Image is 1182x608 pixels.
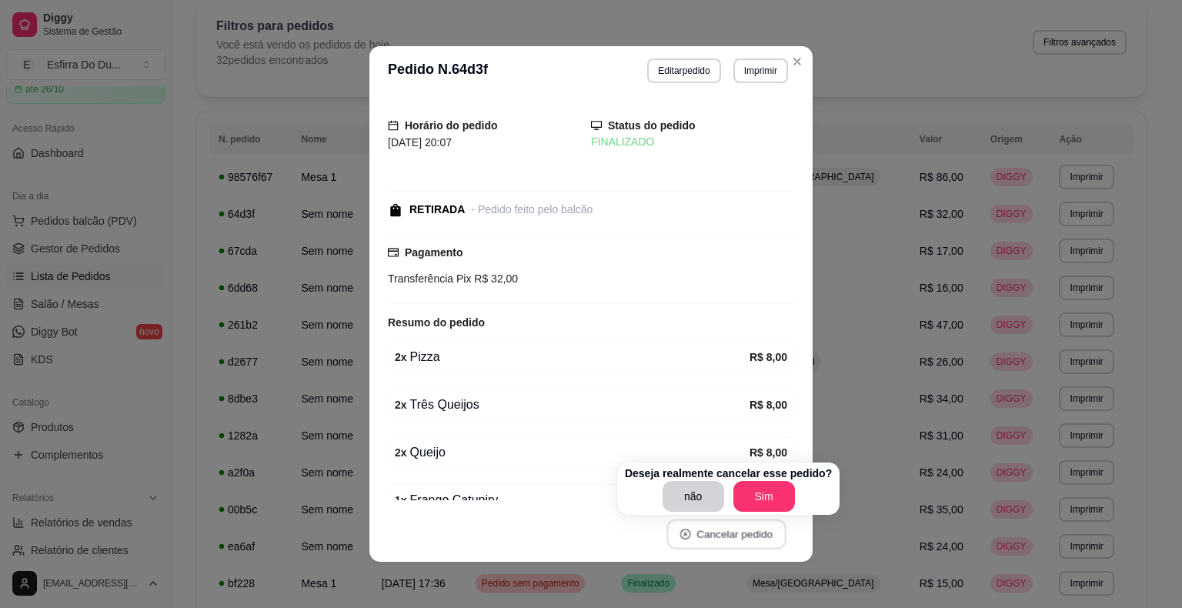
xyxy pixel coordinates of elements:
[608,119,696,132] strong: Status do pedido
[395,491,750,509] div: Frango Catupiry
[388,316,485,329] strong: Resumo do pedido
[471,272,518,285] span: R$ 32,00
[647,58,720,83] button: Editarpedido
[388,136,452,149] span: [DATE] 20:07
[395,494,407,506] strong: 1 x
[388,58,488,83] h3: Pedido N. 64d3f
[591,134,794,150] div: FINALIZADO
[388,247,399,258] span: credit-card
[733,58,788,83] button: Imprimir
[680,529,691,540] span: close-circle
[405,246,462,259] strong: Pagamento
[785,49,810,74] button: Close
[750,351,787,363] strong: R$ 8,00
[395,446,407,459] strong: 2 x
[395,396,750,414] div: Três Queijos
[591,120,602,131] span: desktop
[471,202,593,218] div: - Pedido feito pelo balcão
[405,119,498,132] strong: Horário do pedido
[388,120,399,131] span: calendar
[395,399,407,411] strong: 2 x
[409,202,465,218] div: RETIRADA
[388,272,471,285] span: Transferência Pix
[750,446,787,459] strong: R$ 8,00
[750,399,787,411] strong: R$ 8,00
[733,481,795,512] button: Sim
[666,519,786,550] button: close-circleCancelar pedido
[663,481,724,512] button: não
[395,443,750,462] div: Queijo
[625,466,832,481] p: Deseja realmente cancelar esse pedido?
[395,348,750,366] div: Pizza
[395,351,407,363] strong: 2 x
